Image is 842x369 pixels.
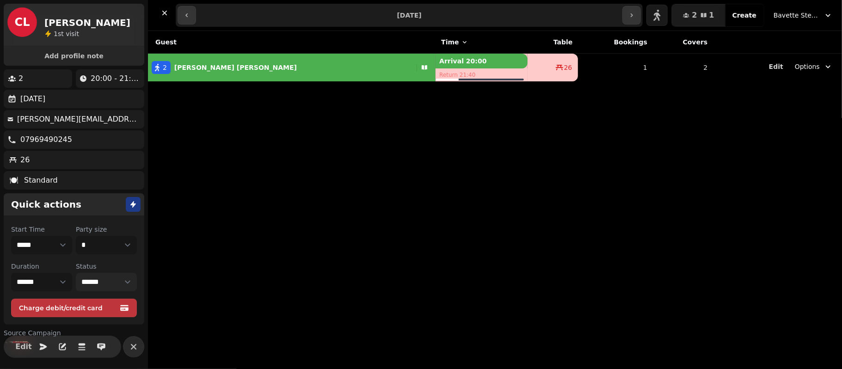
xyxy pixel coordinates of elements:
p: [DATE] [20,93,45,105]
span: 1 [54,30,58,37]
p: 2 [18,73,23,84]
span: CL [15,17,30,28]
p: 🍽️ [9,175,18,186]
label: Party size [76,225,137,234]
button: 2[PERSON_NAME] [PERSON_NAME] [148,56,436,79]
p: Arrival 20:00 [436,54,527,68]
label: Duration [11,262,72,271]
h2: Quick actions [11,198,81,211]
p: 20:00 - 21:40 [91,73,141,84]
p: [PERSON_NAME] [PERSON_NAME] [174,63,297,72]
label: Status [76,262,137,271]
button: 21 [672,4,725,26]
span: Bavette Steakhouse - [PERSON_NAME] [774,11,820,20]
span: st [58,30,66,37]
p: visit [54,29,79,38]
span: Source Campaign [4,328,61,338]
button: Options [789,58,838,75]
span: 2 [692,12,697,19]
span: Charge debit/credit card [19,305,118,311]
p: Standard [24,175,58,186]
span: Time [441,37,459,47]
span: Edit [18,343,29,351]
span: Edit [769,63,783,70]
p: [PERSON_NAME][EMAIL_ADDRESS][DOMAIN_NAME] [17,114,141,125]
button: Add profile note [7,50,141,62]
p: 07969490245 [20,134,72,145]
span: 2 [163,63,167,72]
button: Edit [14,338,33,356]
button: Bavette Steakhouse - [PERSON_NAME] [768,7,838,24]
td: 1 [578,54,653,82]
button: Time [441,37,468,47]
p: 26 [20,154,30,166]
span: 1 [709,12,714,19]
th: Bookings [578,31,653,54]
h2: [PERSON_NAME] [44,16,130,29]
p: Return 21:40 [436,68,527,81]
th: Covers [653,31,713,54]
td: 2 [653,54,713,82]
button: Create [725,4,764,26]
th: Guest [148,31,436,54]
label: Start Time [11,225,72,234]
span: 26 [564,63,572,72]
button: Edit [769,62,783,71]
span: Add profile note [15,53,133,59]
th: Table [528,31,578,54]
span: Options [795,62,820,71]
span: Create [732,12,756,18]
button: Charge debit/credit card [11,299,137,317]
